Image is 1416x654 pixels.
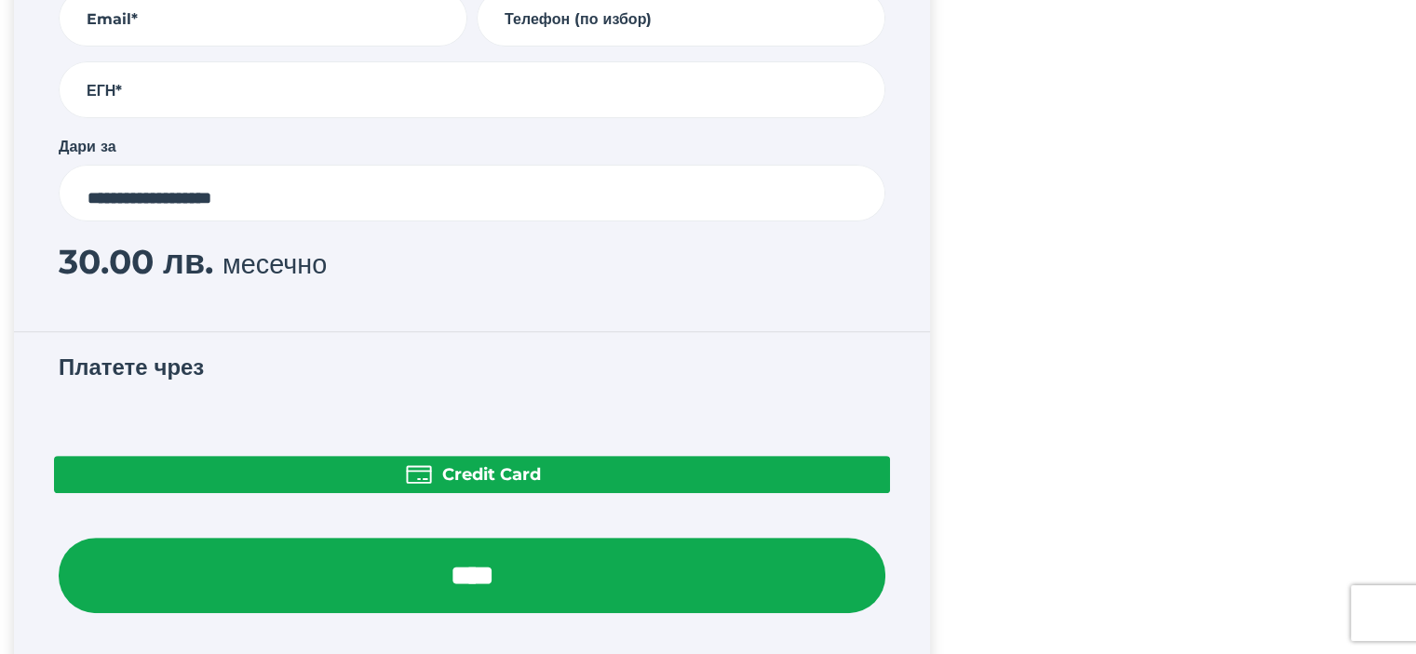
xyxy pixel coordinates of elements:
[54,456,890,493] button: Credit Card
[59,241,154,282] span: 30.00
[54,404,890,441] iframe: Secure payment button frame
[223,247,327,280] span: месечно
[59,135,116,157] label: Дари за
[59,354,885,389] h3: Платете чрез
[163,241,213,282] span: лв.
